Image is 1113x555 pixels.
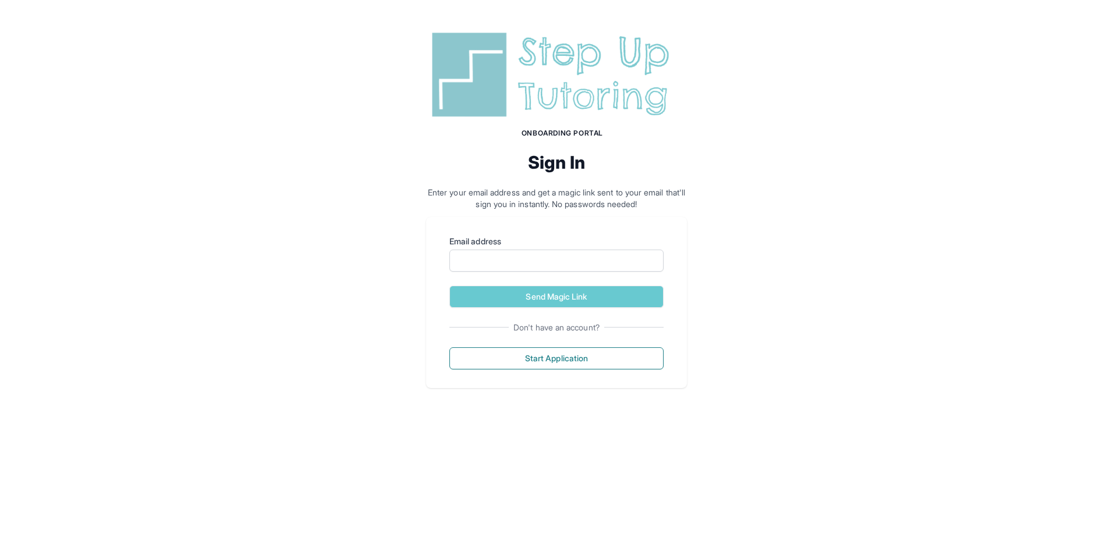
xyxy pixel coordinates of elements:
p: Enter your email address and get a magic link sent to your email that'll sign you in instantly. N... [426,187,687,210]
img: Step Up Tutoring horizontal logo [426,28,687,122]
h2: Sign In [426,152,687,173]
label: Email address [449,236,664,247]
button: Send Magic Link [449,286,664,308]
h1: Onboarding Portal [438,129,687,138]
span: Don't have an account? [509,322,604,333]
button: Start Application [449,347,664,369]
